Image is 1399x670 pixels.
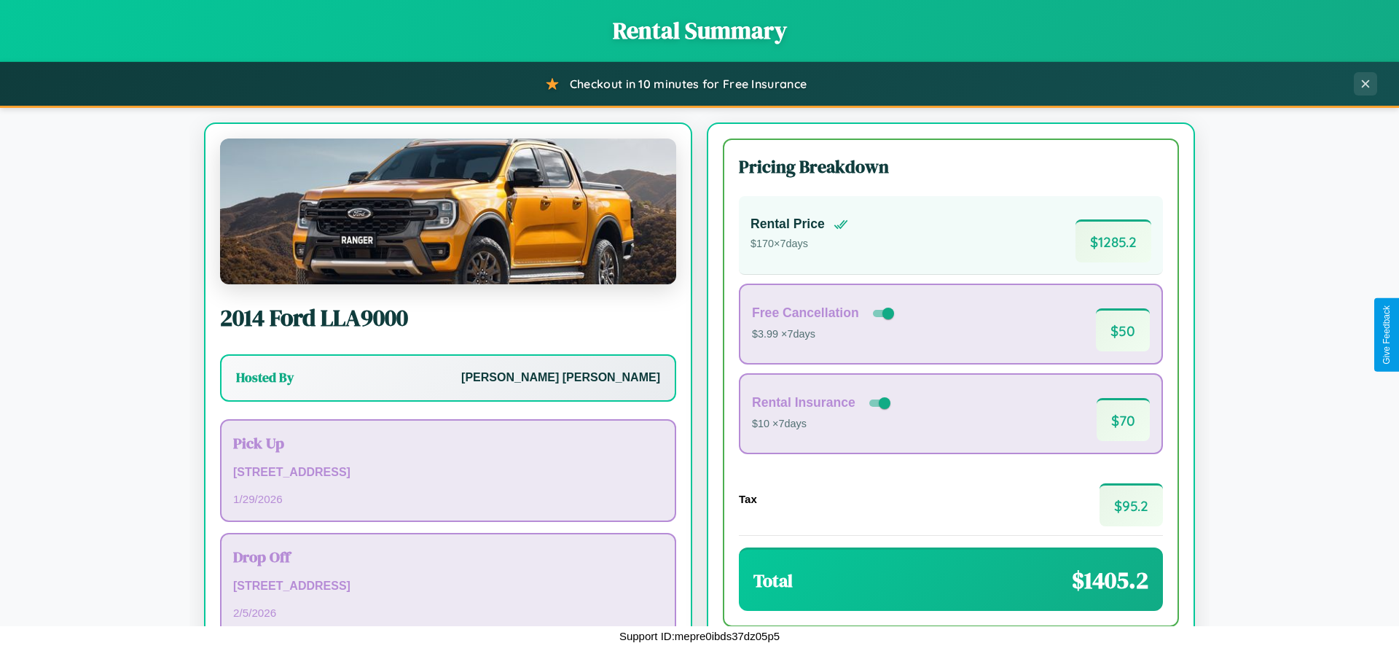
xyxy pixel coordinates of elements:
h3: Pick Up [233,432,663,453]
img: Ford LLA9000 [220,139,676,284]
h3: Pricing Breakdown [739,155,1163,179]
h4: Rental Insurance [752,395,855,410]
p: Support ID: mepre0ibds37dz05p5 [619,626,780,646]
p: [STREET_ADDRESS] [233,462,663,483]
span: $ 70 [1097,398,1150,441]
p: $3.99 × 7 days [752,325,897,344]
h4: Tax [739,493,757,505]
h4: Free Cancellation [752,305,859,321]
div: Give Feedback [1382,305,1392,365]
span: $ 1405.2 [1072,564,1148,596]
p: $10 × 7 days [752,415,893,434]
p: [STREET_ADDRESS] [233,576,663,597]
span: $ 1285.2 [1075,219,1151,262]
h3: Hosted By [236,369,294,386]
p: 1 / 29 / 2026 [233,489,663,509]
h4: Rental Price [751,217,825,232]
span: Checkout in 10 minutes for Free Insurance [570,77,807,91]
p: 2 / 5 / 2026 [233,603,663,623]
h2: 2014 Ford LLA9000 [220,302,676,334]
span: $ 50 [1096,308,1150,351]
span: $ 95.2 [1100,483,1163,526]
h3: Drop Off [233,546,663,567]
p: $ 170 × 7 days [751,235,848,254]
h1: Rental Summary [15,15,1384,47]
p: [PERSON_NAME] [PERSON_NAME] [461,367,660,389]
h3: Total [753,569,793,593]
